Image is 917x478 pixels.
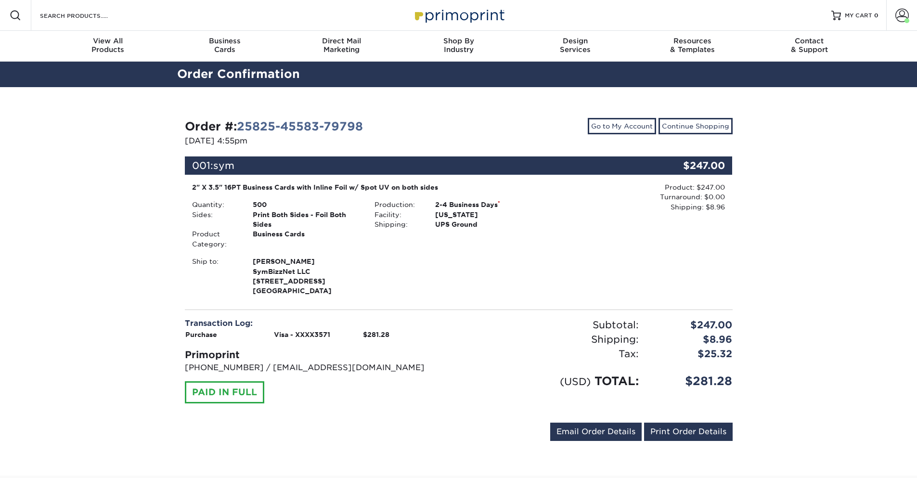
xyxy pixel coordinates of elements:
div: Ship to: [185,257,245,296]
div: Product: $247.00 Turnaround: $0.00 Shipping: $8.96 [550,182,725,212]
p: [PHONE_NUMBER] / [EMAIL_ADDRESS][DOMAIN_NAME] [185,362,452,374]
span: [STREET_ADDRESS] [253,276,360,286]
a: BusinessCards [166,31,283,62]
strong: Visa - XXXX3571 [274,331,330,338]
div: Transaction Log: [185,318,452,329]
div: Production: [367,200,428,209]
strong: Purchase [185,331,217,338]
a: Email Order Details [550,423,642,441]
div: $247.00 [641,156,733,175]
a: Print Order Details [644,423,733,441]
span: MY CART [845,12,872,20]
strong: Order #: [185,119,363,133]
div: & Templates [634,37,751,54]
div: Quantity: [185,200,245,209]
a: DesignServices [517,31,634,62]
span: Shop By [400,37,517,45]
div: Marketing [283,37,400,54]
span: SymBizzNet LLC [253,267,360,276]
span: Design [517,37,634,45]
div: $25.32 [646,347,740,361]
div: Sides: [185,210,245,230]
div: 2" X 3.5" 16PT Business Cards with Inline Foil w/ Spot UV on both sides [192,182,543,192]
div: Product Category: [185,229,245,249]
div: $8.96 [646,332,740,347]
a: View AllProducts [50,31,167,62]
span: Resources [634,37,751,45]
div: Industry [400,37,517,54]
span: Contact [751,37,868,45]
input: SEARCH PRODUCTS..... [39,10,133,21]
div: Facility: [367,210,428,220]
a: Continue Shopping [659,118,733,134]
p: [DATE] 4:55pm [185,135,452,147]
div: UPS Ground [428,220,550,229]
div: $247.00 [646,318,740,332]
div: Subtotal: [459,318,646,332]
div: Shipping: [367,220,428,229]
img: Primoprint [411,5,507,26]
span: Direct Mail [283,37,400,45]
div: PAID IN FULL [185,381,264,403]
div: Cards [166,37,283,54]
span: Business [166,37,283,45]
div: Business Cards [245,229,367,249]
a: Contact& Support [751,31,868,62]
strong: [GEOGRAPHIC_DATA] [253,257,360,295]
iframe: Google Customer Reviews [2,449,82,475]
span: View All [50,37,167,45]
span: [PERSON_NAME] [253,257,360,266]
div: 500 [245,200,367,209]
strong: $281.28 [363,331,389,338]
div: Primoprint [185,348,452,362]
div: 2-4 Business Days [428,200,550,209]
div: Products [50,37,167,54]
span: sym [213,160,234,171]
div: $281.28 [646,373,740,390]
h2: Order Confirmation [170,65,748,83]
div: Shipping: [459,332,646,347]
small: (USD) [560,375,591,388]
div: Tax: [459,347,646,361]
a: Shop ByIndustry [400,31,517,62]
span: TOTAL: [594,374,639,388]
span: 0 [874,12,878,19]
div: Print Both Sides - Foil Both Sides [245,210,367,230]
a: Direct MailMarketing [283,31,400,62]
div: [US_STATE] [428,210,550,220]
div: 001: [185,156,641,175]
div: Services [517,37,634,54]
div: & Support [751,37,868,54]
a: 25825-45583-79798 [237,119,363,133]
a: Go to My Account [588,118,656,134]
a: Resources& Templates [634,31,751,62]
